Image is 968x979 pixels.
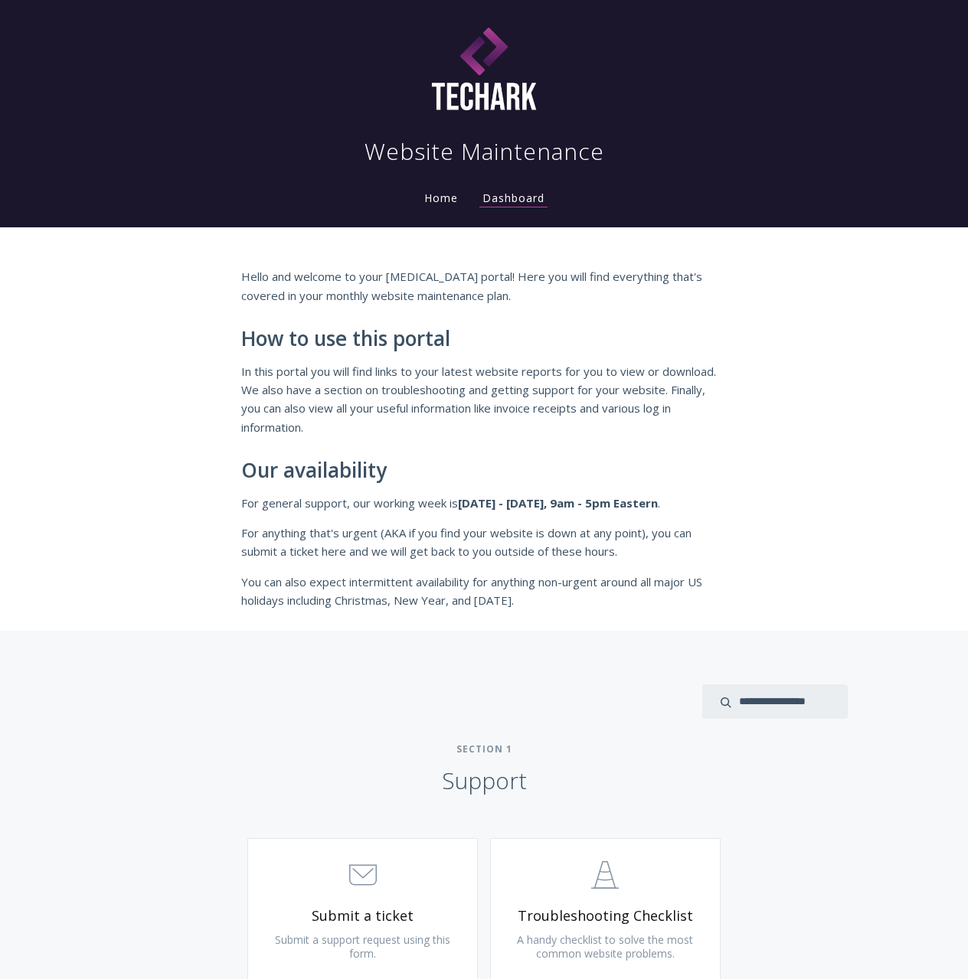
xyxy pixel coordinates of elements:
span: Submit a ticket [271,907,454,925]
strong: [DATE] - [DATE], 9am - 5pm Eastern [458,495,658,511]
p: You can also expect intermittent availability for anything non-urgent around all major US holiday... [241,573,727,610]
span: Troubleshooting Checklist [514,907,697,925]
p: For anything that's urgent (AKA if you find your website is down at any point), you can submit a ... [241,524,727,561]
a: Home [421,191,461,205]
a: Dashboard [479,191,548,207]
p: In this portal you will find links to your latest website reports for you to view or download. We... [241,362,727,437]
p: Hello and welcome to your [MEDICAL_DATA] portal! Here you will find everything that's covered in ... [241,267,727,305]
h2: How to use this portal [241,328,727,351]
input: search input [702,684,848,719]
span: A handy checklist to solve the most common website problems. [517,932,693,961]
h1: Website Maintenance [365,136,604,167]
p: For general support, our working week is . [241,494,727,512]
span: Submit a support request using this form. [275,932,450,961]
h2: Our availability [241,459,727,482]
